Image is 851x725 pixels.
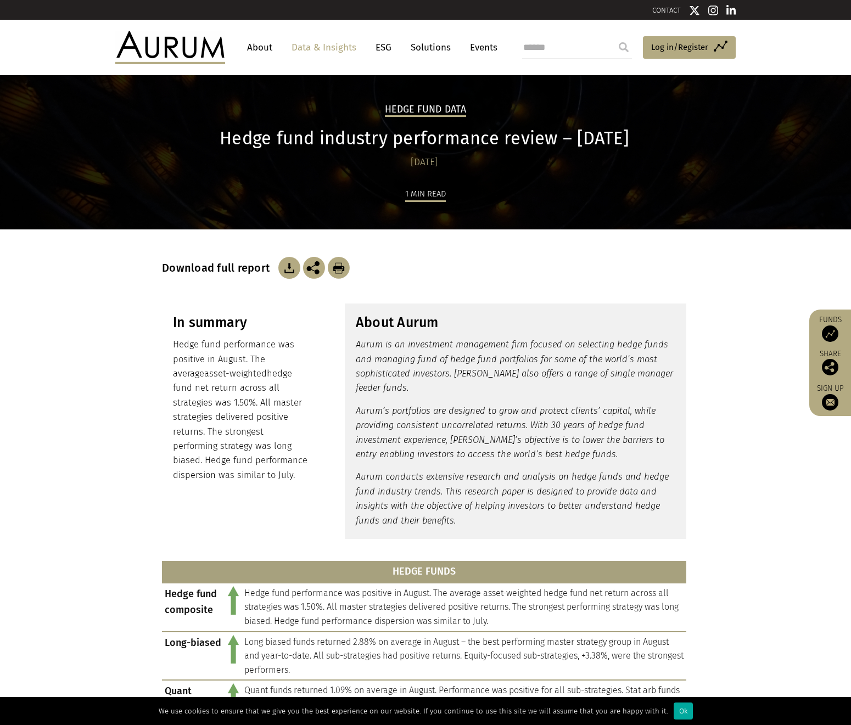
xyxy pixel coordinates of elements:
[286,37,362,58] a: Data & Insights
[162,632,225,681] td: Long-biased
[303,257,325,279] img: Share this post
[115,31,225,64] img: Aurum
[278,257,300,279] img: Download Article
[822,325,838,342] img: Access Funds
[643,36,736,59] a: Log in/Register
[822,359,838,375] img: Share this post
[385,104,466,117] h2: Hedge Fund Data
[613,36,635,58] input: Submit
[370,37,397,58] a: ESG
[173,314,310,331] h3: In summary
[708,5,718,16] img: Instagram icon
[242,37,278,58] a: About
[328,257,350,279] img: Download Article
[652,6,681,14] a: CONTACT
[162,261,276,274] h3: Download full report
[162,128,686,149] h1: Hedge fund industry performance review – [DATE]
[356,471,669,525] em: Aurum conducts extensive research and analysis on hedge funds and hedge fund industry trends. Thi...
[204,368,267,379] span: asset-weighted
[405,187,446,202] div: 1 min read
[356,406,664,459] em: Aurum’s portfolios are designed to grow and protect clients’ capital, while providing consistent ...
[356,339,673,393] em: Aurum is an investment management firm focused on selecting hedge funds and managing fund of hedg...
[162,561,686,583] th: HEDGE FUNDS
[726,5,736,16] img: Linkedin icon
[689,5,700,16] img: Twitter icon
[162,583,225,632] td: Hedge fund composite
[405,37,456,58] a: Solutions
[242,632,686,681] td: Long biased funds returned 2.88% on average in August – the best performing master strategy group...
[815,350,846,375] div: Share
[822,394,838,411] img: Sign up to our newsletter
[173,338,310,482] p: Hedge fund performance was positive in August. The average hedge fund net return across all strat...
[356,314,675,331] h3: About Aurum
[242,583,686,632] td: Hedge fund performance was positive in August. The average asset-weighted hedge fund net return a...
[162,155,686,170] div: [DATE]
[674,702,693,720] div: Ok
[464,37,497,58] a: Events
[815,384,846,411] a: Sign up
[815,315,846,342] a: Funds
[651,41,708,54] span: Log in/Register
